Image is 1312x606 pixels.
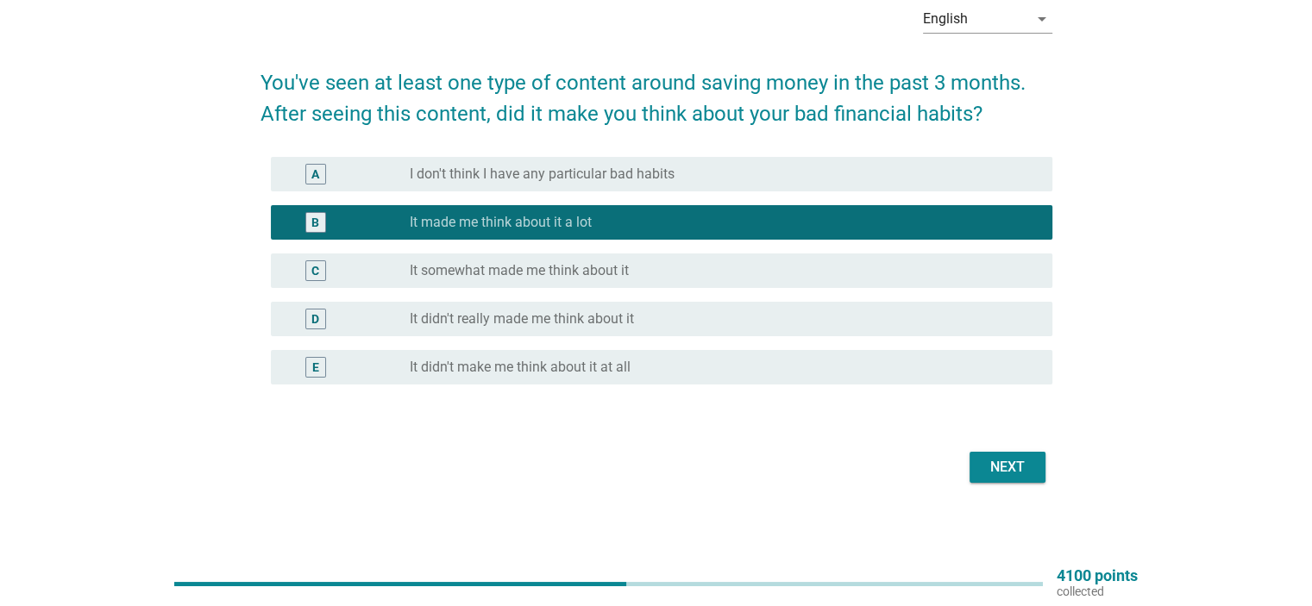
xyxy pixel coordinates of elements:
div: D [311,310,319,328]
p: 4100 points [1057,568,1138,584]
label: It made me think about it a lot [410,214,592,231]
div: English [923,11,968,27]
i: arrow_drop_down [1032,9,1052,29]
div: E [312,359,319,377]
h2: You've seen at least one type of content around saving money in the past 3 months. After seeing t... [261,50,1052,129]
div: B [311,214,319,232]
label: I don't think I have any particular bad habits [410,166,675,183]
p: collected [1057,584,1138,599]
label: It somewhat made me think about it [410,262,629,279]
button: Next [970,452,1045,483]
label: It didn't make me think about it at all [410,359,631,376]
div: C [311,262,319,280]
div: A [311,166,319,184]
div: Next [983,457,1032,478]
label: It didn't really made me think about it [410,310,634,328]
